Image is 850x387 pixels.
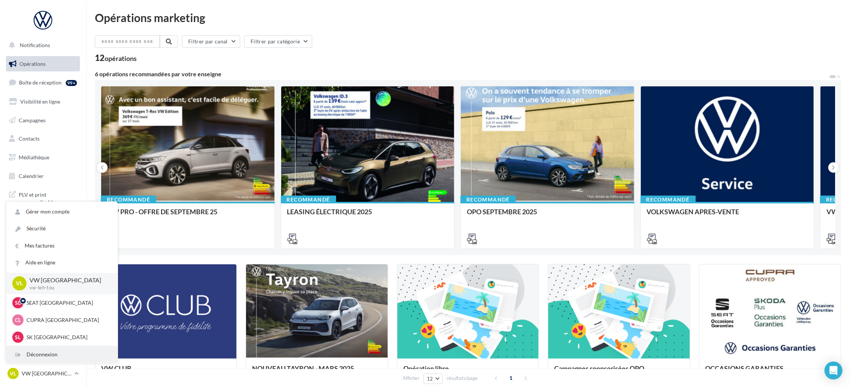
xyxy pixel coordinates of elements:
[95,54,137,62] div: 12
[4,37,78,53] button: Notifications
[554,365,683,380] div: Campagnes sponsorisées OPO
[19,173,44,179] span: Calendrier
[19,61,46,67] span: Opérations
[403,365,533,380] div: Opération libre
[15,299,21,307] span: SL
[4,56,81,72] a: Opérations
[10,370,16,377] span: VL
[825,362,843,380] div: Open Intercom Messenger
[16,279,23,288] span: VL
[30,285,106,291] p: vw-leh-tou
[19,79,62,86] span: Boîte de réception
[30,276,106,285] p: VW [GEOGRAPHIC_DATA]
[244,35,312,48] button: Filtrer par catégorie
[66,80,77,86] div: 99+
[6,237,118,254] a: Mes factures
[182,35,240,48] button: Filtrer par canal
[424,374,443,384] button: 12
[505,372,517,384] span: 1
[4,113,81,128] a: Campagnes
[281,196,336,204] div: Recommandé
[647,208,808,223] div: VOLKSWAGEN APRES-VENTE
[19,135,40,142] span: Contacts
[427,376,433,382] span: 12
[6,346,118,363] div: Déconnexion
[105,55,137,62] div: opérations
[4,168,81,184] a: Calendrier
[95,12,841,23] div: Opérations marketing
[101,365,230,380] div: VW CLUB
[460,196,516,204] div: Recommandé
[4,94,81,110] a: Visibilité en ligne
[287,208,449,223] div: LEASING ÉLECTRIQUE 2025
[447,375,478,382] span: résultats/page
[101,196,156,204] div: Recommandé
[19,154,49,160] span: Médiathèque
[19,117,46,123] span: Campagnes
[95,71,829,77] div: 6 opérations recommandées par votre enseigne
[20,98,60,105] span: Visibilité en ligne
[27,316,109,324] p: CUPRA [GEOGRAPHIC_DATA]
[22,370,71,377] p: VW [GEOGRAPHIC_DATA]
[6,220,118,237] a: Sécurité
[4,212,81,234] a: Campagnes DataOnDemand
[467,208,628,223] div: OPO SEPTEMBRE 2025
[4,131,81,147] a: Contacts
[107,208,269,223] div: VW PRO - OFFRE DE SEPTEMBRE 25
[6,254,118,271] a: Aide en ligne
[20,42,50,48] span: Notifications
[705,365,835,380] div: OCCASIONS GARANTIES
[4,74,81,90] a: Boîte de réception99+
[6,203,118,220] a: Gérer mon compte
[252,365,381,380] div: NOUVEAU TAYRON - MARS 2025
[4,150,81,165] a: Médiathèque
[27,299,109,307] p: SEAT [GEOGRAPHIC_DATA]
[19,190,77,206] span: PLV et print personnalisable
[6,366,80,381] a: VL VW [GEOGRAPHIC_DATA]
[640,196,696,204] div: Recommandé
[15,316,21,324] span: CL
[15,334,21,341] span: SL
[27,334,109,341] p: SK [GEOGRAPHIC_DATA]
[4,187,81,209] a: PLV et print personnalisable
[403,375,419,382] span: Afficher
